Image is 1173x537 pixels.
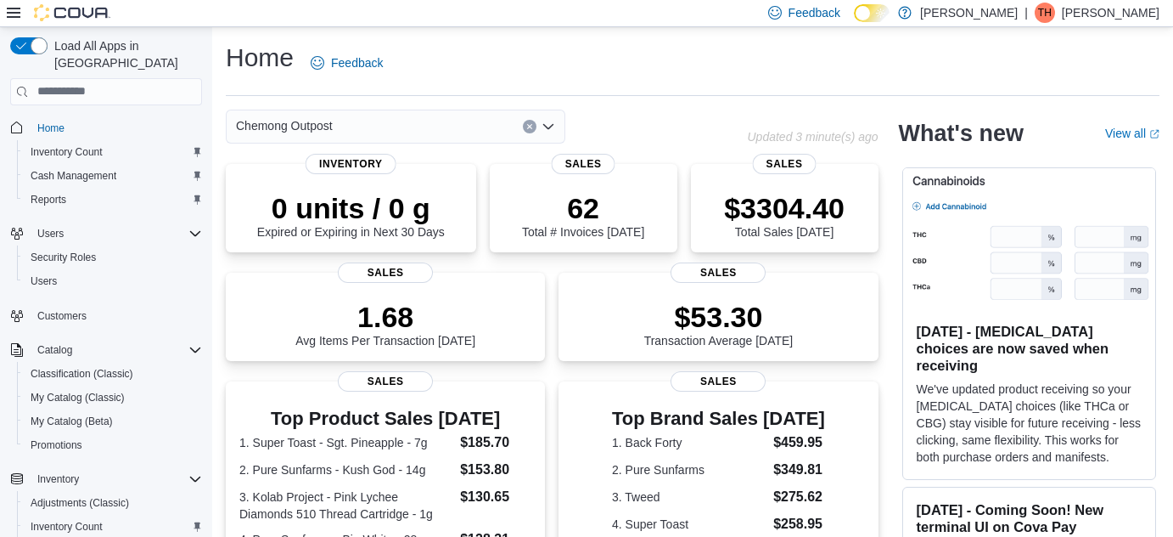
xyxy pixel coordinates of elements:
span: Chemong Outpost [236,116,333,136]
div: Total # Invoices [DATE] [522,191,644,239]
span: Home [37,122,65,135]
button: Catalog [31,340,79,360]
span: Promotions [31,438,82,452]
span: Users [31,223,202,244]
span: Sales [671,371,766,392]
span: Sales [552,154,615,174]
a: Cash Management [24,166,123,186]
span: My Catalog (Classic) [31,391,125,404]
button: My Catalog (Beta) [17,410,209,433]
span: Sales [338,371,433,392]
span: Security Roles [24,247,202,268]
span: Users [24,271,202,291]
a: Users [24,271,64,291]
span: Reports [31,193,66,206]
a: My Catalog (Classic) [24,387,132,408]
button: My Catalog (Classic) [17,386,209,410]
span: Customers [31,305,202,326]
span: Classification (Classic) [31,367,133,381]
p: Updated 3 minute(s) ago [747,130,878,144]
span: Cash Management [24,166,202,186]
p: 0 units / 0 g [257,191,445,225]
div: Total Sales [DATE] [724,191,845,239]
button: Cash Management [17,164,209,188]
a: Inventory Count [24,517,109,537]
span: Feedback [331,54,383,71]
dd: $153.80 [460,460,531,480]
span: Adjustments (Classic) [31,496,129,510]
div: Tim Hales [1035,3,1055,23]
dt: 3. Tweed [612,489,766,506]
div: Expired or Expiring in Next 30 Days [257,191,445,239]
span: Customers [37,309,87,323]
h2: What's new [899,120,1024,147]
a: Inventory Count [24,142,109,162]
span: Home [31,117,202,138]
button: Inventory [31,469,86,489]
img: Cova [34,4,110,21]
p: [PERSON_NAME] [1062,3,1159,23]
dt: 1. Back Forty [612,434,766,451]
span: Users [31,274,57,288]
span: Feedback [789,4,840,21]
button: Customers [3,303,209,328]
span: TH [1038,3,1052,23]
a: Classification (Classic) [24,364,140,384]
span: Classification (Classic) [24,364,202,384]
button: Promotions [17,433,209,457]
p: 1.68 [295,300,475,334]
a: Customers [31,306,93,326]
button: Inventory Count [17,140,209,164]
span: My Catalog (Beta) [24,411,202,432]
span: Inventory [37,472,79,486]
span: My Catalog (Beta) [31,415,113,428]
div: Transaction Average [DATE] [644,300,794,348]
span: Inventory Count [31,145,103,159]
h3: [DATE] - [MEDICAL_DATA] choices are now saved when receiving [917,323,1142,374]
p: [PERSON_NAME] [920,3,1018,23]
span: Inventory Count [31,520,103,534]
button: Open list of options [542,120,555,133]
dd: $349.81 [773,460,825,480]
p: 62 [522,191,644,225]
a: Reports [24,189,73,210]
span: My Catalog (Classic) [24,387,202,408]
a: View allExternal link [1105,127,1159,140]
span: Inventory Count [24,517,202,537]
button: Users [17,269,209,293]
dt: 1. Super Toast - Sgt. Pineapple - 7g [239,434,453,451]
span: Dark Mode [854,22,855,23]
span: Load All Apps in [GEOGRAPHIC_DATA] [48,37,202,71]
a: Security Roles [24,247,103,268]
span: Reports [24,189,202,210]
dd: $258.95 [773,514,825,534]
span: Promotions [24,435,202,455]
span: Cash Management [31,169,116,183]
h3: Top Brand Sales [DATE] [612,409,825,429]
a: Adjustments (Classic) [24,493,136,513]
span: Inventory [306,154,396,174]
dd: $130.65 [460,487,531,507]
button: Reports [17,188,209,212]
span: Inventory [31,469,202,489]
dt: 2. Pure Sunfarms - Kush God - 14g [239,461,453,478]
span: Inventory Count [24,142,202,162]
button: Security Roles [17,246,209,269]
button: Users [31,223,70,244]
a: My Catalog (Beta) [24,411,120,432]
p: | [1024,3,1028,23]
dd: $459.95 [773,432,825,453]
span: Security Roles [31,251,96,264]
dt: 4. Super Toast [612,516,766,533]
svg: External link [1149,129,1159,139]
button: Inventory [3,467,209,491]
dd: $185.70 [460,432,531,453]
p: $3304.40 [724,191,845,225]
span: Sales [753,154,817,174]
a: Promotions [24,435,89,455]
span: Catalog [37,343,72,357]
input: Dark Mode [854,4,890,22]
h1: Home [226,41,294,75]
button: Classification (Classic) [17,362,209,386]
dt: 3. Kolab Project - Pink Lychee Diamonds 510 Thread Cartridge - 1g [239,489,453,523]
